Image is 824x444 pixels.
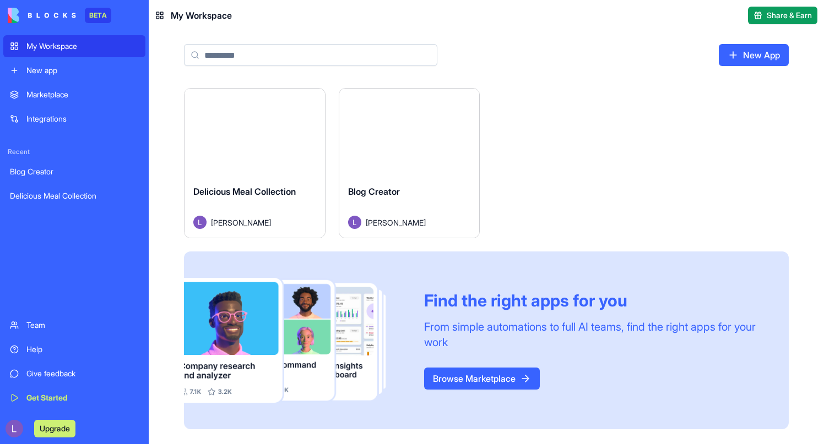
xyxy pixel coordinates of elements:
img: Avatar [348,216,361,229]
a: Blog CreatorAvatar[PERSON_NAME] [339,88,480,238]
div: Give feedback [26,368,139,379]
a: Integrations [3,108,145,130]
a: Team [3,314,145,336]
a: My Workspace [3,35,145,57]
div: Team [26,320,139,331]
div: Marketplace [26,89,139,100]
span: Blog Creator [348,186,400,197]
div: My Workspace [26,41,139,52]
a: Upgrade [34,423,75,434]
img: Avatar [193,216,207,229]
span: My Workspace [171,9,232,22]
div: New app [26,65,139,76]
a: Help [3,338,145,360]
span: Recent [3,147,145,156]
span: Delicious Meal Collection [193,186,296,197]
a: Delicious Meal Collection [3,185,145,207]
span: [PERSON_NAME] [211,217,271,228]
div: Delicious Meal Collection [10,190,139,201]
div: BETA [85,8,111,23]
a: Marketplace [3,84,145,106]
div: Get Started [26,392,139,403]
span: Share & Earn [767,10,812,21]
a: BETA [8,8,111,23]
div: Integrations [26,113,139,124]
div: Find the right apps for you [424,290,762,310]
a: Get Started [3,387,145,409]
span: [PERSON_NAME] [366,217,426,228]
a: Blog Creator [3,161,145,183]
div: Blog Creator [10,166,139,177]
img: logo [8,8,76,23]
div: From simple automations to full AI teams, find the right apps for your work [424,319,762,350]
a: Browse Marketplace [424,368,540,390]
button: Upgrade [34,420,75,437]
a: Give feedback [3,363,145,385]
div: Help [26,344,139,355]
a: New app [3,59,145,81]
a: Delicious Meal CollectionAvatar[PERSON_NAME] [184,88,326,238]
img: Frame_181_egmpey.png [184,278,406,403]
a: New App [719,44,789,66]
button: Share & Earn [748,7,817,24]
img: ACg8ocIvHlFpOHpu8oz7zHWVDHMsGST00hDDysrIKeZ6SMQltZPkmw=s96-c [6,420,23,437]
